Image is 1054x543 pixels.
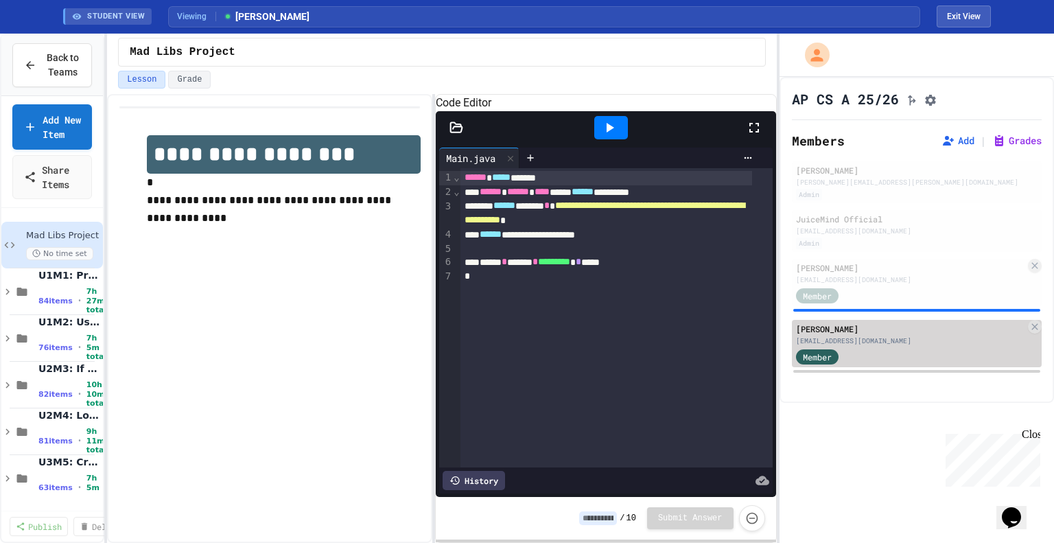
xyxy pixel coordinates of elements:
[439,171,453,185] div: 1
[78,389,81,400] span: •
[796,164,1038,176] div: [PERSON_NAME]
[453,172,460,183] span: Fold line
[739,505,765,531] button: Force resubmission of student's answer (Admin only)
[38,409,100,421] span: U2M4: Looping
[118,71,165,89] button: Lesson
[38,456,100,468] span: U3M5: Creating Methods
[940,428,1040,487] iframe: chat widget
[980,132,987,149] span: |
[12,43,92,87] button: Back to Teams
[45,51,80,80] span: Back to Teams
[647,507,734,529] button: Submit Answer
[86,427,106,454] span: 9h 11m total
[439,200,453,229] div: 3
[796,226,1038,236] div: [EMAIL_ADDRESS][DOMAIN_NAME]
[439,151,502,165] div: Main.java
[10,517,68,536] a: Publish
[78,482,81,493] span: •
[86,334,106,361] span: 7h 5m total
[87,11,145,23] span: STUDENT VIEW
[78,342,81,353] span: •
[38,390,73,399] span: 82 items
[26,247,93,260] span: No time set
[803,290,832,302] span: Member
[439,148,519,168] div: Main.java
[439,228,453,242] div: 4
[796,323,1026,335] div: [PERSON_NAME]
[626,513,635,524] span: 10
[904,91,918,107] button: Click to see fork details
[177,10,216,23] span: Viewing
[86,474,106,501] span: 7h 5m total
[168,71,211,89] button: Grade
[996,488,1040,529] iframe: chat widget
[73,517,127,536] a: Delete
[792,89,899,108] h1: AP CS A 25/26
[86,380,106,408] span: 10h 10m total
[38,316,100,328] span: U1M2: Using Classes and Objects
[38,269,100,281] span: U1M1: Primitives, Variables, Basic I/O
[439,185,453,200] div: 2
[620,513,624,524] span: /
[924,91,937,107] button: Assignment Settings
[937,5,991,27] button: Exit student view
[439,242,453,256] div: 5
[38,362,100,375] span: U2M3: If Statements & Control Flow
[796,336,1026,346] div: [EMAIL_ADDRESS][DOMAIN_NAME]
[38,297,73,305] span: 84 items
[38,437,73,446] span: 81 items
[78,435,81,446] span: •
[130,44,235,60] span: Mad Libs Project
[796,213,1038,225] div: JuiceMind Official
[78,295,81,306] span: •
[38,343,73,352] span: 76 items
[439,270,453,284] div: 7
[796,275,1026,285] div: [EMAIL_ADDRESS][DOMAIN_NAME]
[38,483,73,492] span: 63 items
[12,104,92,150] a: Add New Item
[453,186,460,197] span: Fold line
[803,351,832,363] span: Member
[12,155,92,199] a: Share Items
[790,39,833,71] div: My Account
[796,177,1038,187] div: [PERSON_NAME][EMAIL_ADDRESS][PERSON_NAME][DOMAIN_NAME]
[223,10,309,24] span: [PERSON_NAME]
[658,513,723,524] span: Submit Answer
[796,189,822,200] div: Admin
[941,134,974,148] button: Add
[443,471,505,490] div: History
[796,262,1026,274] div: [PERSON_NAME]
[792,131,845,150] h2: Members
[5,5,95,87] div: Chat with us now!Close
[436,95,775,111] h6: Code Editor
[439,255,453,270] div: 6
[796,238,822,249] div: Admin
[992,134,1042,148] button: Grades
[86,287,106,314] span: 7h 27m total
[26,230,100,242] span: Mad Libs Project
